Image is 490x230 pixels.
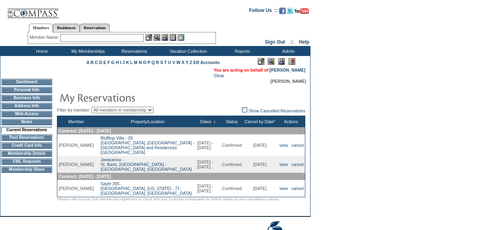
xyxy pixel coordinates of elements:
[287,8,293,14] img: Follow us on Twitter
[156,60,159,65] a: R
[1,103,52,109] td: Address Info
[196,134,221,156] td: [DATE] - [DATE]
[1,111,52,117] td: Web Access
[99,60,102,65] a: D
[126,60,129,65] a: K
[176,60,180,65] a: W
[147,60,150,65] a: P
[249,7,278,16] td: Follow Us ::
[7,2,59,18] img: Compass Home
[80,24,110,32] a: Reservations
[211,120,216,124] img: Ascending
[268,58,274,65] img: View Mode
[91,60,94,65] a: B
[116,60,119,65] a: H
[264,46,311,56] td: Admin
[120,60,121,65] a: I
[200,119,212,124] a: Dates
[299,39,309,45] a: Help
[58,128,111,133] span: Contract: [DATE] - [DATE]
[279,143,288,148] a: view
[294,10,309,15] a: Subscribe to our YouTube Channel
[292,143,304,148] a: cancel
[58,174,111,179] span: Contract: [DATE] - [DATE]
[1,134,52,141] td: Past Reservations
[95,60,98,65] a: C
[242,107,247,112] img: chk_off.JPG
[87,60,89,65] a: A
[111,60,115,65] a: G
[164,60,167,65] a: T
[59,89,220,105] img: pgTtlMyReservations.gif
[53,24,80,32] a: Residences
[218,46,264,56] td: Reports
[279,8,286,14] img: Become our fan on Facebook
[186,60,188,65] a: Y
[258,58,264,65] img: Edit Mode
[69,119,84,124] a: Member
[278,58,285,65] img: Impersonate
[29,24,53,32] a: Members
[1,142,52,149] td: Credit Card Info
[168,60,171,65] a: U
[122,60,125,65] a: J
[177,34,184,41] img: b_calculator.gif
[1,119,52,125] td: Notes
[243,156,277,173] td: [DATE]
[244,119,275,124] a: Cancel by Date*
[64,46,110,56] td: My Memberships
[57,134,95,156] td: [PERSON_NAME]
[279,186,288,191] a: view
[139,60,142,65] a: N
[294,8,309,14] img: Subscribe to our YouTube Channel
[30,34,60,41] div: Member Name:
[57,180,95,197] td: [PERSON_NAME]
[1,79,52,85] td: Dashboard
[226,119,238,124] a: Status
[214,68,305,72] span: You are acting on behalf of:
[190,60,192,65] a: Z
[214,73,224,78] a: Clear
[1,150,52,157] td: Membership Details
[145,34,152,41] img: b_edit.gif
[107,60,110,65] a: F
[292,186,304,191] a: cancel
[221,180,243,197] td: Confirmed
[153,34,160,41] img: View
[57,156,95,173] td: [PERSON_NAME]
[194,60,220,65] a: ER Accounts
[156,46,218,56] td: Vacation Collection
[221,134,243,156] td: Confirmed
[288,58,295,65] img: Log Concern/Member Elevation
[1,166,52,173] td: Membership Share
[101,157,192,172] a: Javacanou -St. Barts, [GEOGRAPHIC_DATA] - [GEOGRAPHIC_DATA], [GEOGRAPHIC_DATA]
[1,158,52,165] td: CWL Requests
[1,95,52,101] td: Business Info
[57,197,280,201] span: *Please refer to your Club Membership Agreement or check with your Exclusive Ambassador for furth...
[172,60,175,65] a: V
[265,39,285,45] a: Sign Out
[101,181,192,196] a: Sayle 305 -[GEOGRAPHIC_DATA], [US_STATE] - 71 [GEOGRAPHIC_DATA], [GEOGRAPHIC_DATA]
[1,127,52,133] td: Current Reservations
[242,108,305,113] a: Show Cancelled Reservations
[196,156,221,173] td: [DATE] - [DATE]
[130,60,133,65] a: L
[279,10,286,15] a: Become our fan on Facebook
[279,162,288,167] a: view
[270,68,305,72] a: [PERSON_NAME]
[290,39,294,45] span: ::
[243,134,277,156] td: [DATE]
[151,60,155,65] a: Q
[270,79,306,84] span: [PERSON_NAME]
[277,116,305,128] th: Actions
[57,108,90,112] span: Filter by member:
[243,180,277,197] td: [DATE]
[143,60,146,65] a: O
[103,60,106,65] a: E
[196,180,221,197] td: [DATE] - [DATE]
[287,10,293,15] a: Follow us on Twitter
[101,136,194,155] a: Blufftop Villa - 28[GEOGRAPHIC_DATA], [GEOGRAPHIC_DATA] - [GEOGRAPHIC_DATA] and Residences [GEOGR...
[292,162,304,167] a: cancel
[18,46,64,56] td: Home
[160,60,163,65] a: S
